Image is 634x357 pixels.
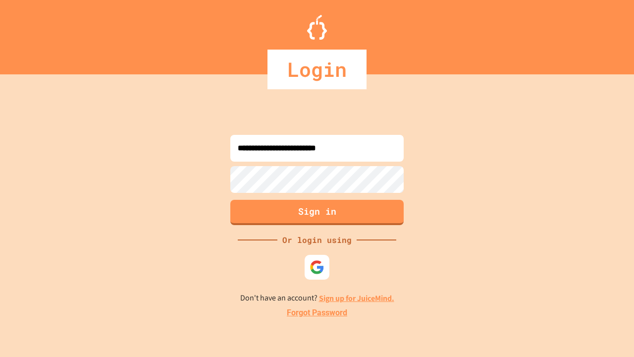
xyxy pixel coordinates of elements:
div: Login [267,50,367,89]
button: Sign in [230,200,404,225]
a: Forgot Password [287,307,347,319]
img: Logo.svg [307,15,327,40]
a: Sign up for JuiceMind. [319,293,394,303]
div: Or login using [277,234,357,246]
img: google-icon.svg [310,260,324,275]
p: Don't have an account? [240,292,394,304]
